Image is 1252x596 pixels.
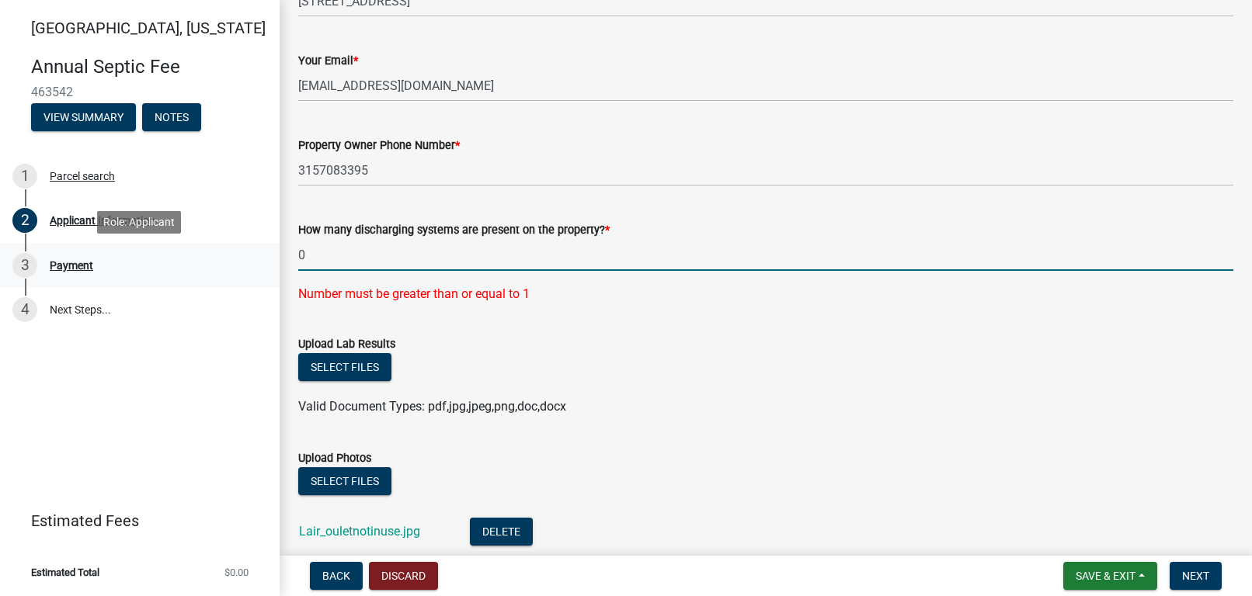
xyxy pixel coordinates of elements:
div: Applicant Information [50,215,155,226]
div: Parcel search [50,171,115,182]
span: Save & Exit [1076,570,1135,582]
span: 463542 [31,85,249,99]
span: [GEOGRAPHIC_DATA], [US_STATE] [31,19,266,37]
span: Estimated Total [31,567,99,577]
button: Select files [298,467,391,495]
wm-modal-confirm: Summary [31,112,136,124]
a: Lair_ouletnotinuse.jpg [299,524,420,539]
div: Payment [50,260,93,271]
div: 3 [12,253,37,278]
button: Next [1170,562,1222,590]
button: Select files [298,353,391,381]
div: 4 [12,297,37,322]
wm-modal-confirm: Notes [142,112,201,124]
div: Role: Applicant [97,211,181,234]
a: Estimated Fees [12,505,255,536]
span: Back [322,570,350,582]
label: How many discharging systems are present on the property? [298,225,610,236]
wm-modal-confirm: Delete Document [470,525,533,540]
button: Back [310,562,363,590]
button: Notes [142,103,201,131]
label: Upload Photos [298,453,371,464]
span: $0.00 [224,567,249,577]
label: Your Email [298,56,358,67]
button: View Summary [31,103,136,131]
span: Next [1182,570,1209,582]
button: Save & Exit [1063,562,1157,590]
div: 1 [12,164,37,189]
label: Upload Lab Results [298,339,395,350]
button: Discard [369,562,438,590]
button: Delete [470,518,533,546]
h4: Annual Septic Fee [31,56,267,78]
label: Property Owner Phone Number [298,140,460,151]
span: Valid Document Types: pdf,jpg,jpeg,png,doc,docx [298,399,566,414]
div: 2 [12,208,37,233]
div: Number must be greater than or equal to 1 [298,285,1233,303]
